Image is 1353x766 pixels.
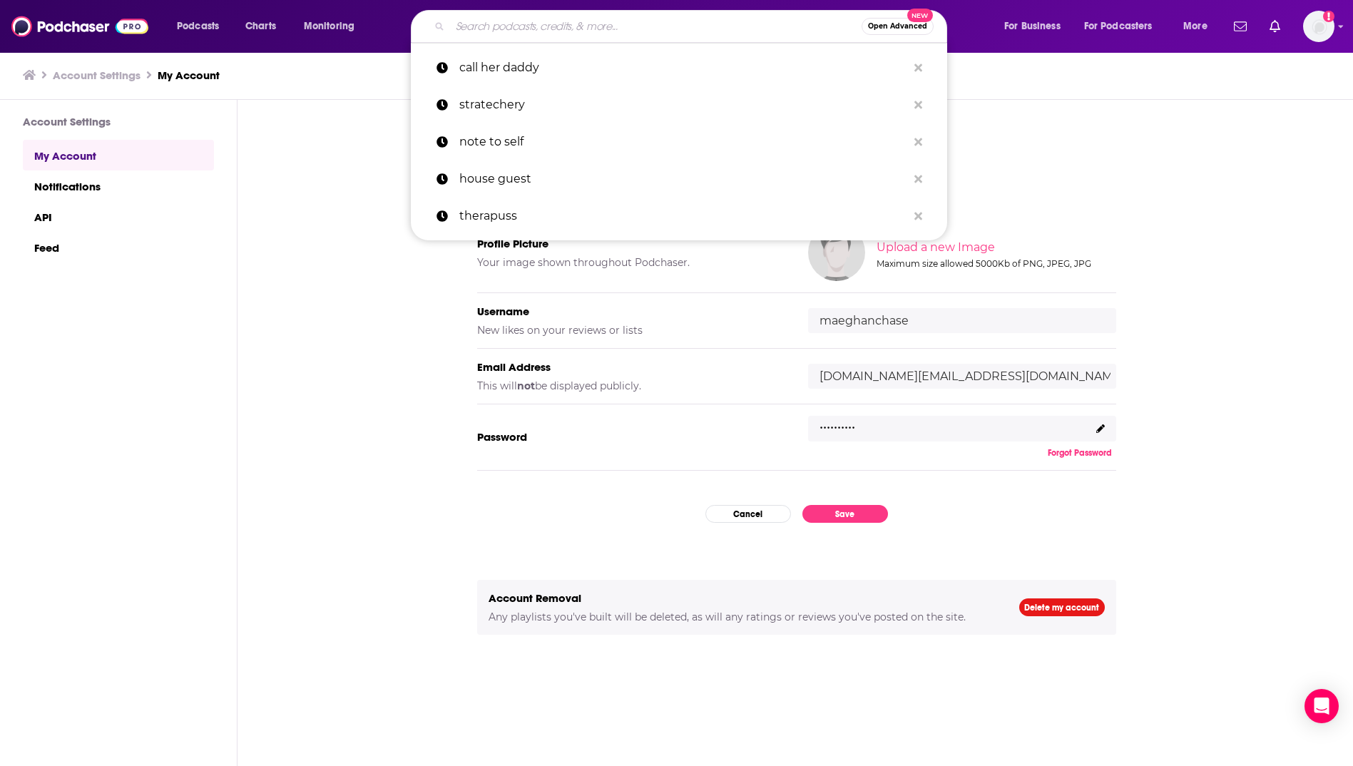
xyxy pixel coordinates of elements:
p: .......... [820,412,855,433]
span: New [907,9,933,22]
input: Search podcasts, credits, & more... [450,15,862,38]
a: My Account [158,68,220,82]
img: Podchaser - Follow, Share and Rate Podcasts [11,13,148,40]
div: Open Intercom Messenger [1305,689,1339,723]
button: open menu [1075,15,1173,38]
button: Forgot Password [1043,447,1116,459]
p: therapuss [459,198,907,235]
p: note to self [459,123,907,160]
h5: Account Removal [489,591,996,605]
p: stratechery [459,86,907,123]
button: Open AdvancedNew [862,18,934,35]
a: Show notifications dropdown [1228,14,1252,39]
h5: This will be displayed publicly. [477,379,785,392]
p: call her daddy [459,49,907,86]
h5: Username [477,305,785,318]
a: API [23,201,214,232]
a: My Account [23,140,214,170]
a: call her daddy [411,49,947,86]
a: house guest [411,160,947,198]
a: Show notifications dropdown [1264,14,1286,39]
div: Search podcasts, credits, & more... [424,10,961,43]
a: Charts [236,15,285,38]
h3: Account Settings [23,115,214,128]
div: Maximum size allowed 5000Kb of PNG, JPEG, JPG [877,258,1113,269]
button: open menu [167,15,238,38]
button: Cancel [705,505,791,523]
a: stratechery [411,86,947,123]
span: Charts [245,16,276,36]
img: User Profile [1303,11,1334,42]
h5: Password [477,430,785,444]
h5: Profile Picture [477,237,785,250]
h5: Any playlists you've built will be deleted, as will any ratings or reviews you've posted on the s... [489,611,996,623]
input: username [808,308,1116,333]
a: Notifications [23,170,214,201]
a: Feed [23,232,214,262]
svg: Add a profile image [1323,11,1334,22]
span: Open Advanced [868,23,927,30]
button: open menu [994,15,1078,38]
span: For Business [1004,16,1061,36]
h5: Your image shown throughout Podchaser. [477,256,785,269]
a: Account Settings [53,68,141,82]
p: house guest [459,160,907,198]
a: Delete my account [1019,598,1105,616]
span: More [1183,16,1208,36]
button: Show profile menu [1303,11,1334,42]
h5: New likes on your reviews or lists [477,324,785,337]
span: Monitoring [304,16,354,36]
button: Save [802,505,888,523]
span: Logged in as maeghanchase [1303,11,1334,42]
button: open menu [294,15,373,38]
input: email [808,364,1116,389]
a: therapuss [411,198,947,235]
img: Your profile image [808,224,865,281]
a: note to self [411,123,947,160]
span: Podcasts [177,16,219,36]
h5: Email Address [477,360,785,374]
button: open menu [1173,15,1225,38]
span: For Podcasters [1084,16,1153,36]
b: not [517,379,535,392]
